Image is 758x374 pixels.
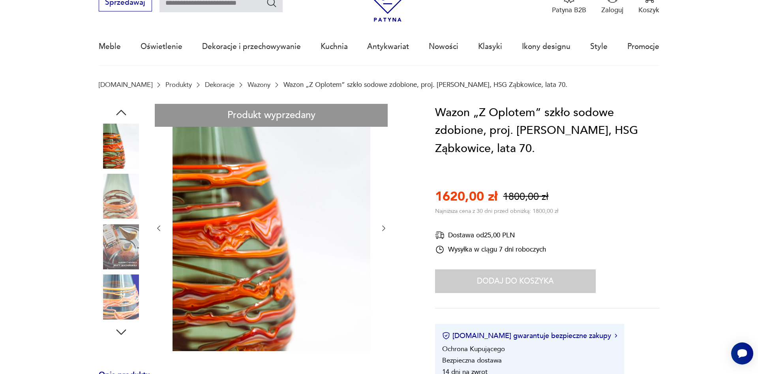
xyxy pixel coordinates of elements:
li: Bezpieczna dostawa [442,356,502,365]
div: Dostawa od 25,00 PLN [435,230,546,240]
img: Ikona strzałki w prawo [615,334,617,338]
p: Patyna B2B [552,6,586,15]
img: Zdjęcie produktu Wazon „Z Oplotem” szkło sodowe zdobione, proj. Stanisław Macha, HSG Ząbkowice, l... [173,104,370,351]
div: Wysyłka w ciągu 7 dni roboczych [435,245,546,254]
a: Dekoracje [205,81,235,88]
p: 1800,00 zł [503,190,548,204]
a: Ikony designu [522,28,570,65]
a: Antykwariat [367,28,409,65]
img: Zdjęcie produktu Wazon „Z Oplotem” szkło sodowe zdobione, proj. Stanisław Macha, HSG Ząbkowice, l... [99,274,144,319]
div: Produkt wyprzedany [155,104,388,127]
a: Dekoracje i przechowywanie [202,28,301,65]
a: Kuchnia [321,28,348,65]
a: Style [590,28,608,65]
p: Wazon „Z Oplotem” szkło sodowe zdobione, proj. [PERSON_NAME], HSG Ząbkowice, lata 70. [283,81,567,88]
a: [DOMAIN_NAME] [99,81,152,88]
a: Nowości [429,28,458,65]
a: Produkty [165,81,192,88]
img: Ikona dostawy [435,230,445,240]
li: Ochrona Kupującego [442,344,505,353]
iframe: Smartsupp widget button [731,342,753,365]
h1: Wazon „Z Oplotem” szkło sodowe zdobione, proj. [PERSON_NAME], HSG Ząbkowice, lata 70. [435,104,659,158]
button: [DOMAIN_NAME] gwarantuje bezpieczne zakupy [442,331,617,341]
a: Wazony [248,81,270,88]
a: Klasyki [478,28,502,65]
img: Zdjęcie produktu Wazon „Z Oplotem” szkło sodowe zdobione, proj. Stanisław Macha, HSG Ząbkowice, l... [99,174,144,219]
p: Koszyk [638,6,659,15]
img: Ikona certyfikatu [442,332,450,340]
img: Zdjęcie produktu Wazon „Z Oplotem” szkło sodowe zdobione, proj. Stanisław Macha, HSG Ząbkowice, l... [99,224,144,269]
a: Oświetlenie [141,28,182,65]
img: Zdjęcie produktu Wazon „Z Oplotem” szkło sodowe zdobione, proj. Stanisław Macha, HSG Ząbkowice, l... [99,124,144,169]
p: 1620,00 zł [435,188,497,205]
p: Zaloguj [601,6,623,15]
a: Promocje [627,28,659,65]
a: Meble [99,28,121,65]
p: Najniższa cena z 30 dni przed obniżką: 1800,00 zł [435,207,558,215]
